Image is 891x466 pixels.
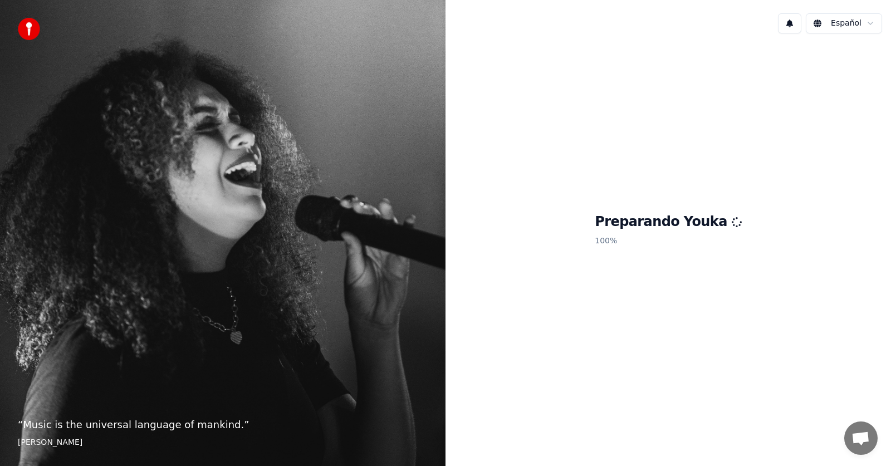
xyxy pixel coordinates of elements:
footer: [PERSON_NAME] [18,437,428,448]
h1: Preparando Youka [595,213,742,231]
p: “ Music is the universal language of mankind. ” [18,417,428,433]
div: Chat abierto [844,421,878,455]
img: youka [18,18,40,40]
p: 100 % [595,231,742,251]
